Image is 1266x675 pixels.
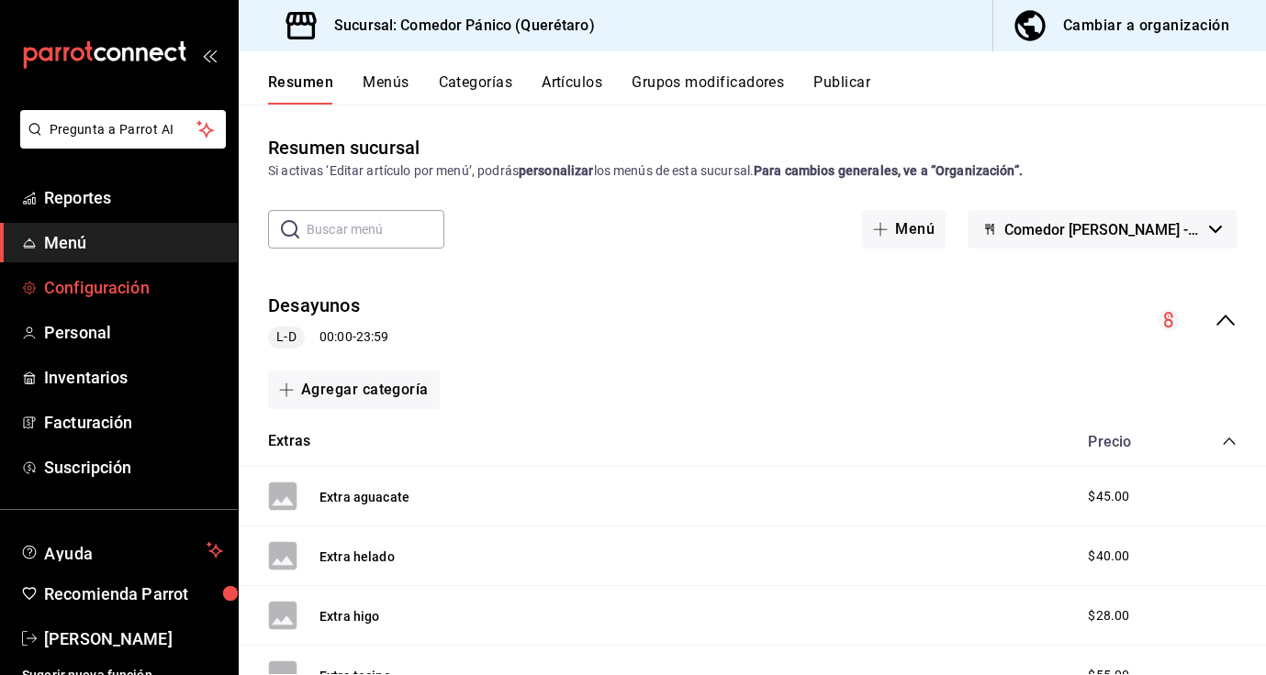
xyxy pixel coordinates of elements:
[363,73,409,105] button: Menús
[44,185,223,210] span: Reportes
[269,327,303,347] span: L-D
[1088,487,1129,506] span: $45.00
[268,73,333,105] button: Resumen
[1222,434,1237,448] button: collapse-category-row
[268,73,1266,105] div: navigation tabs
[542,73,602,105] button: Artículos
[268,134,420,161] div: Resumen sucursal
[44,626,223,651] span: [PERSON_NAME]
[239,278,1266,363] div: collapse-menu-row
[44,539,199,561] span: Ayuda
[319,548,395,566] button: Extra helado
[268,431,310,452] button: Extras
[44,581,223,606] span: Recomienda Parrot
[754,163,1023,178] strong: Para cambios generales, ve a “Organización”.
[44,410,223,435] span: Facturación
[44,230,223,255] span: Menú
[519,163,594,178] strong: personalizar
[202,48,217,62] button: open_drawer_menu
[44,320,223,345] span: Personal
[44,455,223,480] span: Suscripción
[1004,221,1202,238] span: Comedor [PERSON_NAME] - Querétaro
[439,73,513,105] button: Categorías
[13,133,226,152] a: Pregunta a Parrot AI
[44,275,223,300] span: Configuración
[319,488,409,506] button: Extra aguacate
[44,365,223,390] span: Inventarios
[1070,433,1187,450] div: Precio
[50,120,197,139] span: Pregunta a Parrot AI
[813,73,870,105] button: Publicar
[319,607,380,625] button: Extra higo
[1088,606,1129,625] span: $28.00
[20,110,226,149] button: Pregunta a Parrot AI
[1088,547,1129,566] span: $40.00
[307,211,444,248] input: Buscar menú
[319,15,595,37] h3: Sucursal: Comedor Pánico (Querétaro)
[268,326,388,349] div: 00:00 - 23:59
[1063,13,1229,39] div: Cambiar a organización
[968,210,1237,249] button: Comedor [PERSON_NAME] - Querétaro
[862,210,946,249] button: Menú
[268,293,360,319] button: Desayunos
[268,161,1237,181] div: Si activas ‘Editar artículo por menú’, podrás los menús de esta sucursal.
[268,371,440,409] button: Agregar categoría
[632,73,784,105] button: Grupos modificadores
